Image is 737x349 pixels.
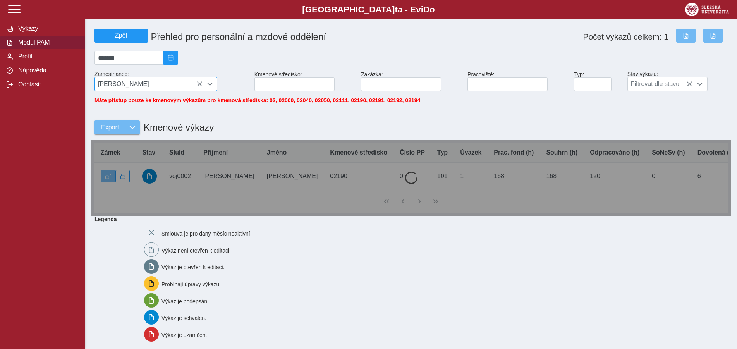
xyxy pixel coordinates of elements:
span: Máte přístup pouze ke kmenovým výkazům pro kmenová střediska: 02, 02000, 02040, 02050, 02111, 021... [94,97,420,103]
span: Počet výkazů celkem: 1 [583,32,668,41]
span: Odhlásit [16,81,79,88]
span: Filtrovat dle stavu [628,77,693,91]
span: Zpět [98,32,144,39]
span: Profil [16,53,79,60]
span: Nápověda [16,67,79,74]
span: Výkaz je uzamčen. [161,332,207,338]
span: Export [101,124,119,131]
b: Legenda [91,213,725,225]
span: Probíhají úpravy výkazu. [161,281,221,287]
h1: Kmenové výkazy [140,118,214,137]
div: Stav výkazu: [624,68,731,94]
button: Export [94,120,125,134]
div: Kmenové středisko: [251,68,358,94]
div: Pracoviště: [464,68,571,94]
span: Výkazy [16,25,79,32]
span: Výkaz je schválen. [161,315,206,321]
span: Výkaz není otevřen k editaci. [161,247,231,253]
button: Export do Excelu [676,29,696,43]
span: [PERSON_NAME] [95,77,203,91]
span: Výkaz je podepsán. [161,298,209,304]
span: Výkaz je otevřen k editaci. [161,264,225,270]
button: Export do PDF [703,29,723,43]
span: Modul PAM [16,39,79,46]
b: [GEOGRAPHIC_DATA] a - Evi [23,5,714,15]
div: Typ: [571,68,624,94]
div: Zaměstnanec: [91,68,251,94]
span: D [423,5,429,14]
div: Zakázka: [358,68,464,94]
span: Smlouva je pro daný měsíc neaktivní. [161,230,252,237]
span: o [429,5,435,14]
h1: Přehled pro personální a mzdové oddělení [148,28,468,45]
img: logo_web_su.png [685,3,729,16]
button: Zpět [94,29,148,43]
button: 2025/08 [163,51,178,65]
span: t [395,5,397,14]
